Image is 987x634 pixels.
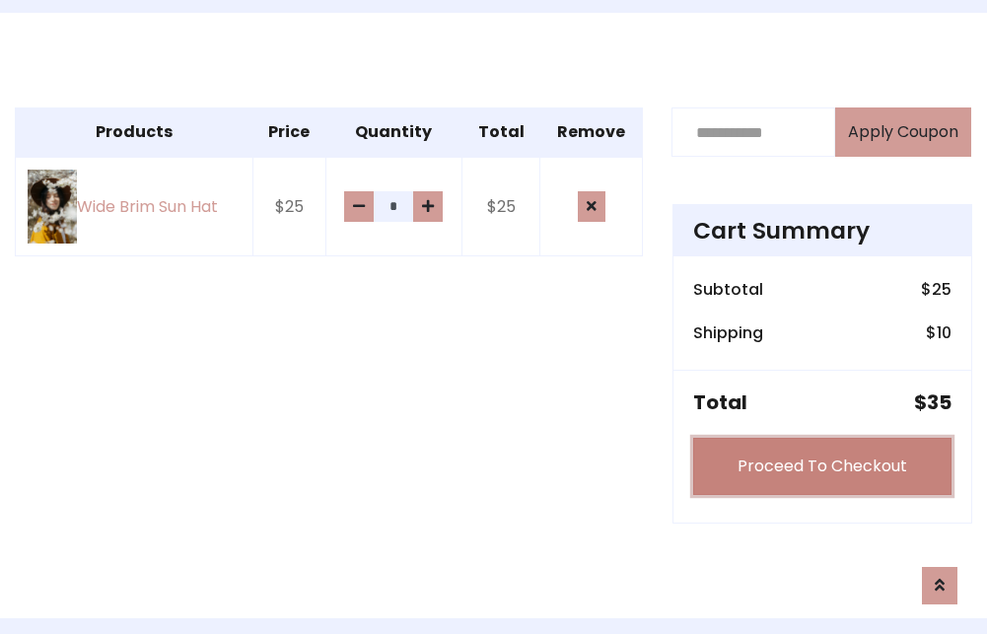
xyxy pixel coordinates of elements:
th: Remove [540,108,643,158]
h6: $ [921,280,952,299]
span: 25 [932,278,952,301]
th: Total [461,108,540,158]
span: 10 [937,321,952,344]
td: $25 [252,157,325,256]
h5: Total [693,390,747,414]
td: $25 [461,157,540,256]
h6: $ [926,323,952,342]
h5: $ [914,390,952,414]
a: Proceed To Checkout [693,438,952,495]
button: Apply Coupon [835,107,971,157]
th: Products [16,108,253,158]
a: Wide Brim Sun Hat [28,170,241,244]
th: Price [252,108,325,158]
span: 35 [927,388,952,416]
h6: Shipping [693,323,763,342]
th: Quantity [325,108,461,158]
h4: Cart Summary [693,217,952,245]
h6: Subtotal [693,280,763,299]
